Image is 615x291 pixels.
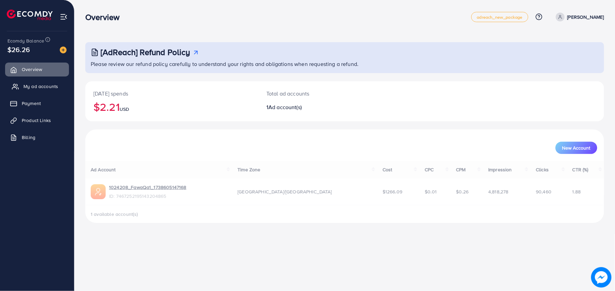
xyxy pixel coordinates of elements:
[5,131,69,144] a: Billing
[5,80,69,93] a: My ad accounts
[60,47,67,53] img: image
[562,145,591,150] span: New Account
[266,104,380,110] h2: 1
[85,12,125,22] h3: Overview
[477,15,523,19] span: adreach_new_package
[93,89,250,98] p: [DATE] spends
[266,89,380,98] p: Total ad accounts
[5,97,69,110] a: Payment
[60,13,68,21] img: menu
[567,13,604,21] p: [PERSON_NAME]
[7,37,44,44] span: Ecomdy Balance
[7,45,30,54] span: $26.26
[101,47,190,57] h3: [AdReach] Refund Policy
[22,100,41,107] span: Payment
[22,66,42,73] span: Overview
[5,114,69,127] a: Product Links
[91,60,600,68] p: Please review our refund policy carefully to understand your rights and obligations when requesti...
[7,10,53,20] img: logo
[591,267,612,288] img: image
[268,103,302,111] span: Ad account(s)
[471,12,528,22] a: adreach_new_package
[120,106,129,113] span: USD
[23,83,58,90] span: My ad accounts
[553,13,604,21] a: [PERSON_NAME]
[93,100,250,113] h2: $2.21
[556,142,597,154] button: New Account
[22,134,35,141] span: Billing
[5,63,69,76] a: Overview
[22,117,51,124] span: Product Links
